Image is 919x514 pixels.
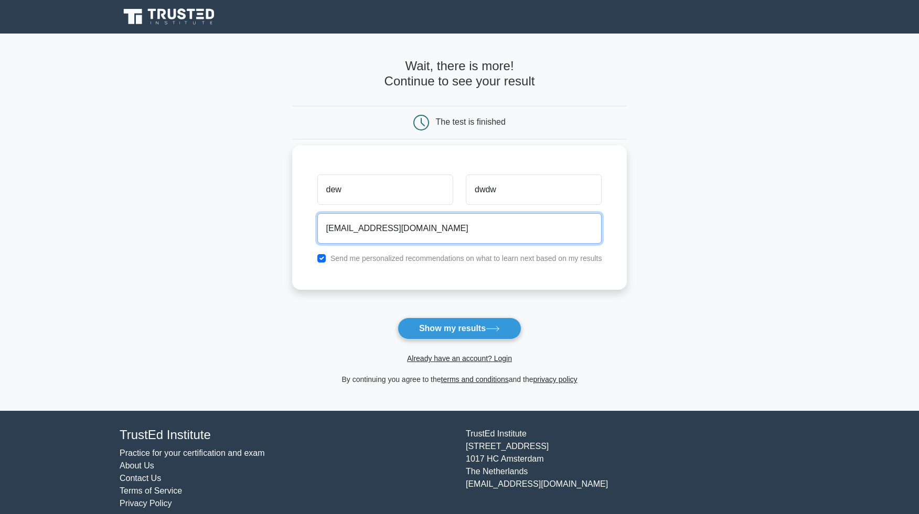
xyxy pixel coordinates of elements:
div: By continuing you agree to the and the [286,373,634,386]
div: TrustEd Institute [STREET_ADDRESS] 1017 HC Amsterdam The Netherlands [EMAIL_ADDRESS][DOMAIN_NAME] [459,428,806,510]
input: Last name [466,174,602,205]
input: Email [317,213,602,244]
a: Practice for your certification and exam [120,449,265,457]
label: Send me personalized recommendations on what to learn next based on my results [330,254,602,263]
a: Terms of Service [120,486,182,495]
a: About Us [120,461,154,470]
h4: TrustEd Institute [120,428,453,443]
div: The test is finished [436,117,506,126]
h4: Wait, there is more! Continue to see your result [292,59,627,89]
a: Already have an account? Login [407,354,512,363]
a: terms and conditions [441,375,509,384]
button: Show my results [398,318,521,340]
input: First name [317,174,453,205]
a: privacy policy [533,375,578,384]
a: Contact Us [120,474,161,483]
a: Privacy Policy [120,499,172,508]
